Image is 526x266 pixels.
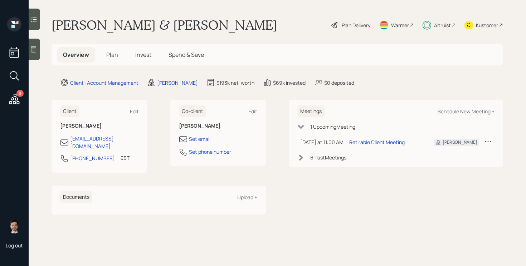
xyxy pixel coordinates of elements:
[7,219,21,233] img: jonah-coleman-headshot.png
[216,79,254,87] div: $193k net-worth
[342,21,370,29] div: Plan Delivery
[310,154,346,161] div: 6 Past Meeting s
[60,191,92,203] h6: Documents
[130,108,139,115] div: Edit
[310,123,355,130] div: 1 Upcoming Meeting
[179,123,258,129] h6: [PERSON_NAME]
[189,148,231,156] div: Set phone number
[16,90,24,97] div: 3
[121,154,130,162] div: EST
[438,108,495,115] div: Schedule New Meeting +
[349,138,405,146] div: Retirable Client Meeting
[70,154,115,162] div: [PHONE_NUMBER]
[52,17,277,33] h1: [PERSON_NAME] & [PERSON_NAME]
[135,51,151,59] span: Invest
[443,139,477,146] div: [PERSON_NAME]
[297,105,325,117] h6: Meetings
[6,242,23,249] div: Log out
[237,194,257,201] div: Upload +
[300,138,344,146] div: [DATE] at 11:00 AM
[324,79,354,87] div: $0 deposited
[63,51,89,59] span: Overview
[157,79,198,87] div: [PERSON_NAME]
[391,21,409,29] div: Warmer
[60,123,139,129] h6: [PERSON_NAME]
[70,79,138,87] div: Client · Account Management
[179,105,206,117] h6: Co-client
[70,135,139,150] div: [EMAIL_ADDRESS][DOMAIN_NAME]
[248,108,257,115] div: Edit
[434,21,451,29] div: Altruist
[169,51,204,59] span: Spend & Save
[476,21,498,29] div: Kustomer
[273,79,306,87] div: $69k invested
[106,51,118,59] span: Plan
[189,135,210,143] div: Set email
[60,105,79,117] h6: Client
